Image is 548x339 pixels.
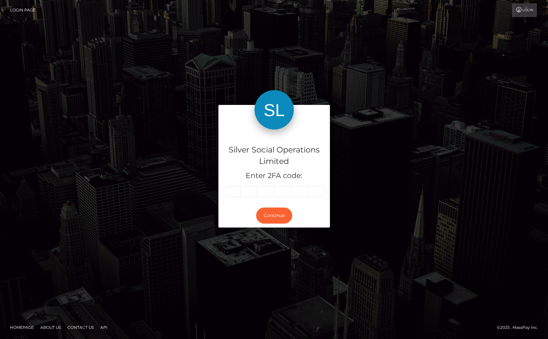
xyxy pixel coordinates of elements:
[65,322,96,332] a: Contact Us
[223,144,325,167] h4: Silver Social Operations Limited
[10,3,35,17] a: Login Page
[497,324,543,331] div: © 2025 , MassPay Inc.
[223,171,325,181] h5: Enter 2FA code:
[98,322,110,332] a: API
[7,322,36,332] a: Homepage
[38,322,64,332] a: About Us
[512,3,537,17] a: Login
[256,208,292,224] button: Continue
[254,90,294,130] img: Silver Social Operations Limited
